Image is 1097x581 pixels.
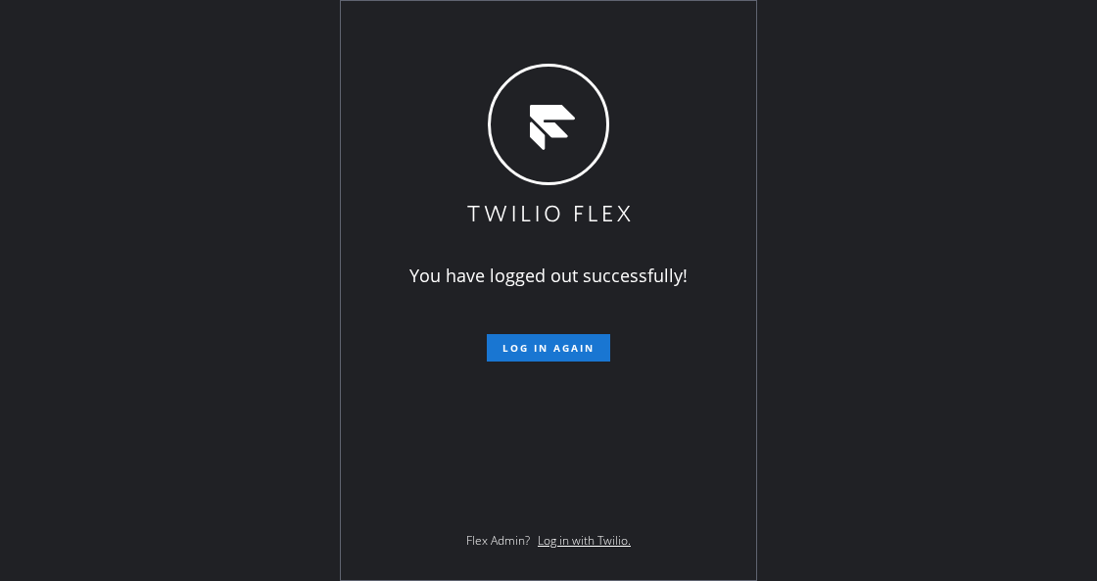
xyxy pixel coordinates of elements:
button: Log in again [487,334,610,362]
span: Flex Admin? [466,532,530,549]
a: Log in with Twilio. [538,532,631,549]
span: Log in again [502,341,595,355]
span: You have logged out successfully! [409,264,688,287]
